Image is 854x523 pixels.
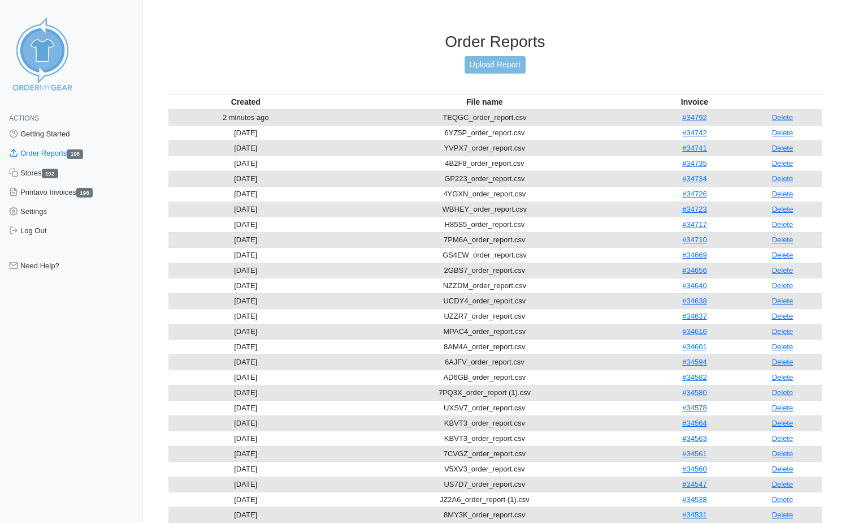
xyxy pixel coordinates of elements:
td: JZ2A6_order_report (1).csv [323,492,646,507]
span: 198 [67,149,83,159]
a: Delete [772,404,794,412]
a: #34563 [682,434,706,443]
td: UXSV7_order_report.csv [323,400,646,415]
td: UZZR7_order_report.csv [323,308,646,324]
a: Delete [772,190,794,198]
a: Upload Report [465,56,526,74]
td: 8AM4A_order_report.csv [323,339,646,354]
a: #34580 [682,388,706,397]
a: #34710 [682,235,706,244]
span: 192 [42,169,58,178]
a: #34656 [682,266,706,275]
th: Invoice [646,94,743,110]
td: V5XV3_order_report.csv [323,461,646,477]
a: Delete [772,480,794,488]
td: [DATE] [168,385,323,400]
td: [DATE] [168,461,323,477]
td: [DATE] [168,171,323,186]
td: AD6GB_order_report.csv [323,370,646,385]
a: Delete [772,297,794,305]
span: Actions [9,114,39,122]
td: 8MY3K_order_report.csv [323,507,646,522]
h3: Order Reports [168,32,822,52]
a: #34564 [682,419,706,427]
a: #34637 [682,312,706,320]
a: #34640 [682,281,706,290]
td: 7PQ3X_order_report (1).csv [323,385,646,400]
td: [DATE] [168,125,323,140]
td: [DATE] [168,186,323,202]
a: Delete [772,419,794,427]
a: Delete [772,220,794,229]
a: Delete [772,312,794,320]
td: [DATE] [168,247,323,263]
a: #34723 [682,205,706,213]
a: Delete [772,251,794,259]
span: 198 [76,188,93,198]
a: #34538 [682,495,706,504]
a: Delete [772,128,794,137]
a: Delete [772,434,794,443]
a: Delete [772,266,794,275]
td: [DATE] [168,217,323,232]
a: Delete [772,205,794,213]
td: KBVT3_order_report.csv [323,431,646,446]
a: #34792 [682,113,706,122]
td: WBHEY_order_report.csv [323,202,646,217]
td: [DATE] [168,156,323,171]
a: #34561 [682,449,706,458]
td: [DATE] [168,278,323,293]
td: [DATE] [168,263,323,278]
a: Delete [772,281,794,290]
td: NZZDM_order_report.csv [323,278,646,293]
td: [DATE] [168,140,323,156]
td: [DATE] [168,232,323,247]
a: #34669 [682,251,706,259]
td: TEQGC_order_report.csv [323,110,646,126]
a: #34616 [682,327,706,336]
a: #34547 [682,480,706,488]
a: Delete [772,465,794,473]
td: [DATE] [168,415,323,431]
td: 2 minutes ago [168,110,323,126]
td: 6YZ5P_order_report.csv [323,125,646,140]
td: 2GBS7_order_report.csv [323,263,646,278]
a: Delete [772,113,794,122]
a: #34717 [682,220,706,229]
a: Delete [772,235,794,244]
td: [DATE] [168,202,323,217]
a: Delete [772,174,794,183]
a: Delete [772,373,794,381]
td: [DATE] [168,339,323,354]
td: [DATE] [168,354,323,370]
td: [DATE] [168,446,323,461]
td: KBVT3_order_report.csv [323,415,646,431]
a: #34742 [682,128,706,137]
a: #34582 [682,373,706,381]
td: H85S5_order_report.csv [323,217,646,232]
td: [DATE] [168,431,323,446]
a: Delete [772,327,794,336]
a: #34734 [682,174,706,183]
a: Delete [772,144,794,152]
a: Delete [772,449,794,458]
a: Delete [772,511,794,519]
td: 4B2F8_order_report.csv [323,156,646,171]
a: Delete [772,495,794,504]
td: [DATE] [168,370,323,385]
a: Delete [772,358,794,366]
td: [DATE] [168,477,323,492]
td: 6AJFV_order_report.csv [323,354,646,370]
a: #34601 [682,342,706,351]
a: #34578 [682,404,706,412]
td: [DATE] [168,492,323,507]
a: #34531 [682,511,706,519]
a: #34741 [682,144,706,152]
td: 7PM6A_order_report.csv [323,232,646,247]
td: MPAC4_order_report.csv [323,324,646,339]
a: #34735 [682,159,706,168]
td: 7CVGZ_order_report.csv [323,446,646,461]
td: YVPX7_order_report.csv [323,140,646,156]
td: GP223_order_report.csv [323,171,646,186]
a: Delete [772,388,794,397]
